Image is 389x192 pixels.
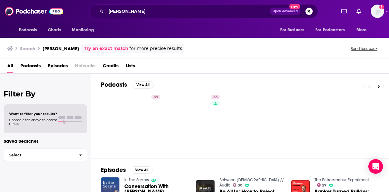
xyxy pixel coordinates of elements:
a: Podcasts [20,61,41,73]
h3: [PERSON_NAME] [43,46,79,51]
button: Select [4,148,87,162]
h2: Filter By [4,89,87,98]
a: Try an exact match [84,45,128,52]
span: for more precise results [129,45,182,52]
a: 36 [165,92,224,151]
a: 57 [317,183,327,187]
span: Select [4,153,74,157]
a: 39 [151,95,160,99]
a: 39 [104,92,163,151]
span: Charts [48,26,61,34]
a: All [7,61,13,73]
span: 36 [213,94,218,100]
span: 57 [322,184,326,187]
a: Lists [126,61,135,73]
span: Monitoring [72,26,94,34]
a: The Entrepreneur Experiment [315,177,369,183]
span: 30 [238,184,242,187]
a: Between Sermons // Audio [219,177,284,188]
button: open menu [68,24,102,36]
button: open menu [276,24,312,36]
button: open menu [312,24,353,36]
span: New [289,4,300,9]
span: For Podcasters [315,26,345,34]
span: 39 [154,94,158,100]
a: Show notifications dropdown [339,6,349,16]
a: Charts [44,24,65,36]
button: Open AdvancedNew [270,8,301,15]
a: PodcastsView All [101,81,154,89]
a: 30 [233,183,243,187]
img: Podchaser - Follow, Share and Rate Podcasts [5,5,63,17]
button: View All [132,81,154,89]
a: Credits [103,61,119,73]
a: EpisodesView All [101,166,153,174]
a: In The Seams [124,177,149,183]
span: Choose a tab above to access filters. [9,118,57,126]
button: Send feedback [349,46,379,51]
h2: Episodes [101,166,126,174]
p: Saved Searches [4,138,87,144]
a: Episodes [48,61,68,73]
h3: Search [20,46,35,51]
h2: Podcasts [101,81,127,89]
span: Networks [75,61,95,73]
button: open menu [15,24,45,36]
span: Podcasts [19,26,37,34]
button: View All [131,166,153,174]
button: open menu [352,24,374,36]
span: Want to filter your results? [9,112,57,116]
span: Logged in as meg_reilly_edl [371,5,384,18]
img: User Profile [371,5,384,18]
span: Open Advanced [273,10,298,13]
button: Show profile menu [371,5,384,18]
svg: Add a profile image [379,5,384,9]
input: Search podcasts, credits, & more... [106,6,270,16]
span: More [356,26,367,34]
a: 36 [211,95,220,99]
a: Show notifications dropdown [354,6,363,16]
span: For Business [280,26,304,34]
div: Search podcasts, credits, & more... [89,4,318,18]
div: Open Intercom Messenger [368,159,383,174]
